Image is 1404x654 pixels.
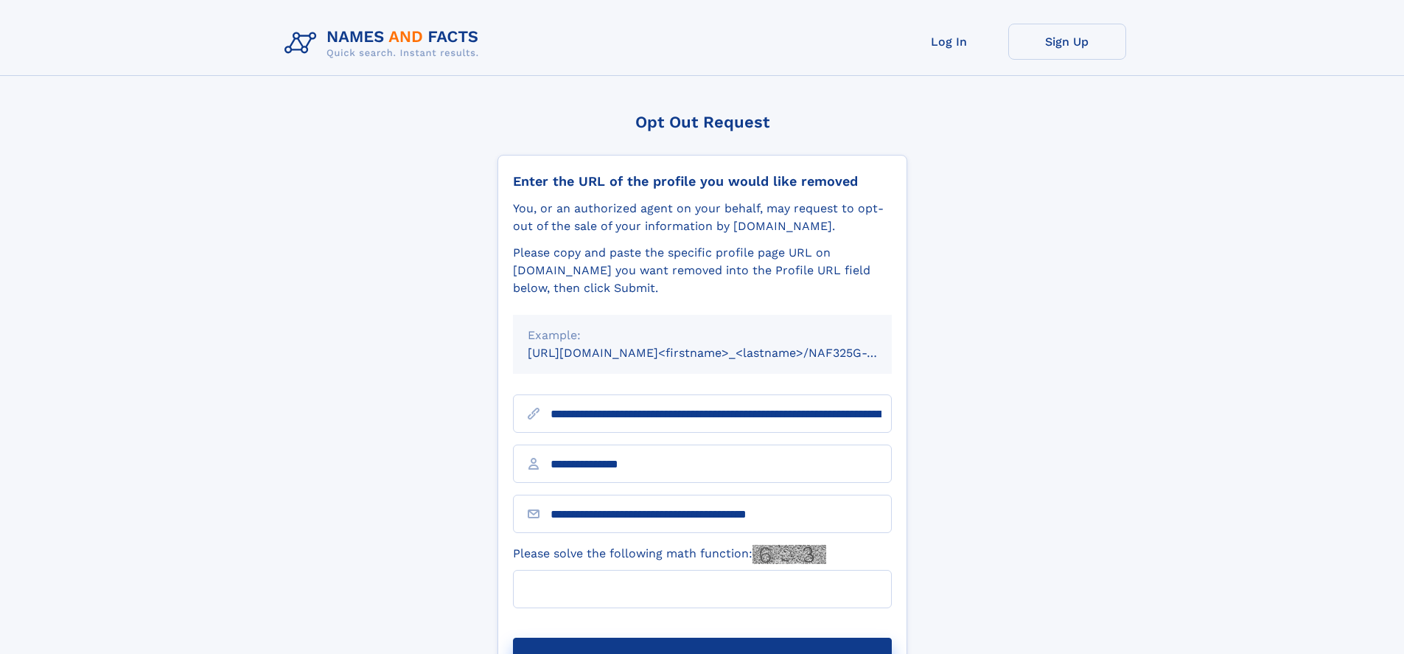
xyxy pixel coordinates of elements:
[513,200,892,235] div: You, or an authorized agent on your behalf, may request to opt-out of the sale of your informatio...
[497,113,907,131] div: Opt Out Request
[890,24,1008,60] a: Log In
[528,346,920,360] small: [URL][DOMAIN_NAME]<firstname>_<lastname>/NAF325G-xxxxxxxx
[528,327,877,344] div: Example:
[279,24,491,63] img: Logo Names and Facts
[1008,24,1126,60] a: Sign Up
[513,545,826,564] label: Please solve the following math function:
[513,173,892,189] div: Enter the URL of the profile you would like removed
[513,244,892,297] div: Please copy and paste the specific profile page URL on [DOMAIN_NAME] you want removed into the Pr...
